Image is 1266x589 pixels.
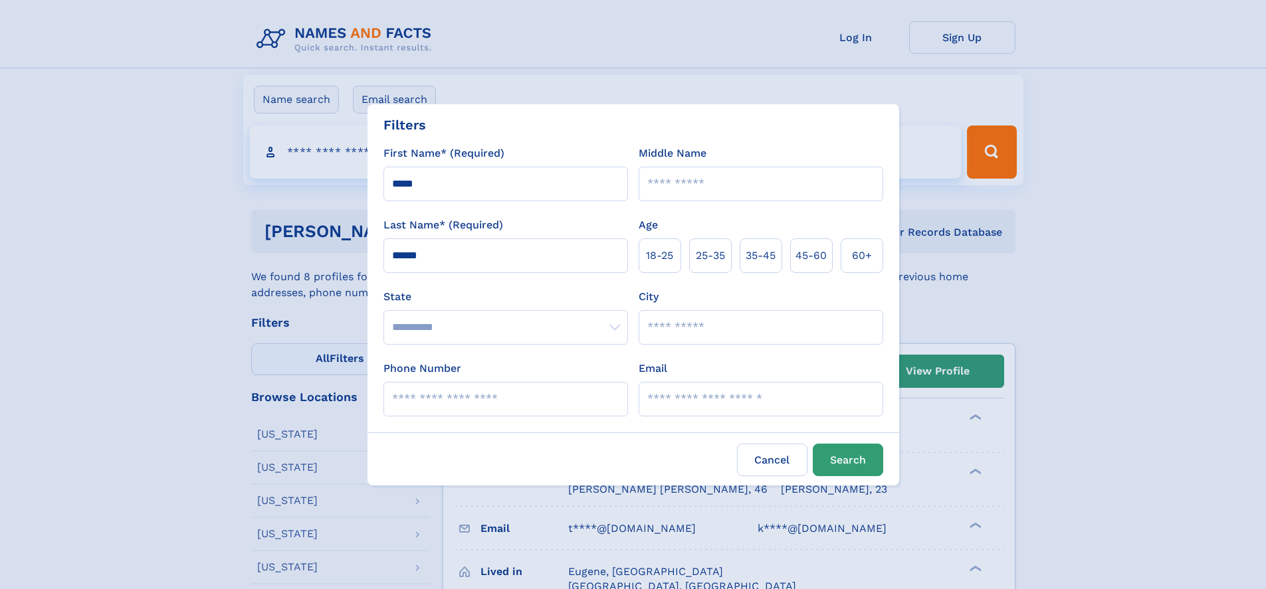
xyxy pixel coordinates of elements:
div: Filters [383,115,426,135]
label: Email [639,361,667,377]
label: First Name* (Required) [383,145,504,161]
label: Last Name* (Required) [383,217,503,233]
label: Middle Name [639,145,706,161]
span: 25‑35 [696,248,725,264]
label: City [639,289,659,305]
span: 45‑60 [795,248,827,264]
label: Cancel [737,444,807,476]
button: Search [813,444,883,476]
label: State [383,289,628,305]
span: 18‑25 [646,248,673,264]
span: 60+ [852,248,872,264]
span: 35‑45 [746,248,776,264]
label: Phone Number [383,361,461,377]
label: Age [639,217,658,233]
